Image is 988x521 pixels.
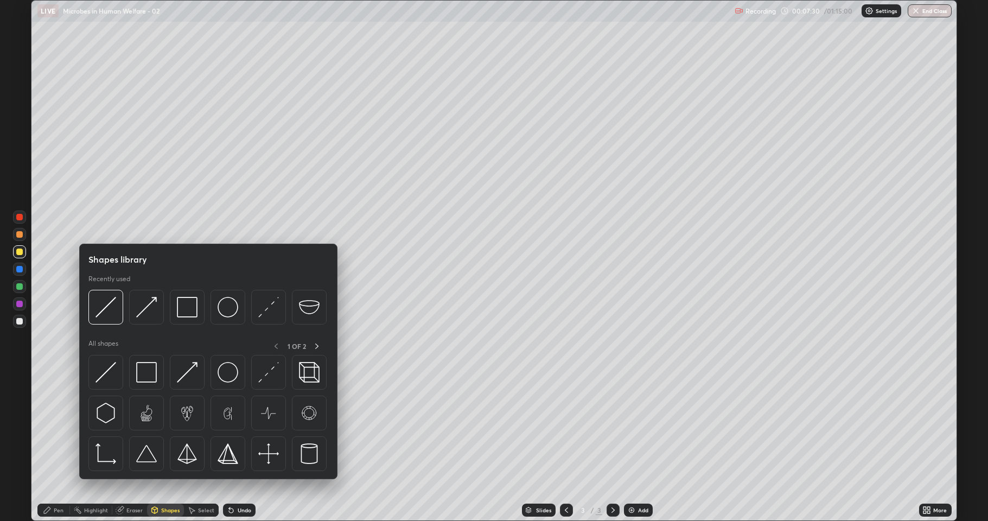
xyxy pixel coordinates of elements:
img: svg+xml;charset=utf-8,%3Csvg%20xmlns%3D%22http%3A%2F%2Fwww.w3.org%2F2000%2Fsvg%22%20width%3D%2234... [218,443,238,464]
div: / [590,507,594,513]
img: svg+xml;charset=utf-8,%3Csvg%20xmlns%3D%22http%3A%2F%2Fwww.w3.org%2F2000%2Fsvg%22%20width%3D%2228... [299,443,320,464]
div: 3 [596,505,602,515]
p: LIVE [41,7,55,15]
div: Highlight [84,507,108,513]
img: svg+xml;charset=utf-8,%3Csvg%20xmlns%3D%22http%3A%2F%2Fwww.w3.org%2F2000%2Fsvg%22%20width%3D%2230... [95,403,116,423]
h5: Shapes library [88,253,147,266]
img: svg+xml;charset=utf-8,%3Csvg%20xmlns%3D%22http%3A%2F%2Fwww.w3.org%2F2000%2Fsvg%22%20width%3D%2236... [218,362,238,383]
p: Microbes in Human Welfare - 02 [63,7,160,15]
img: svg+xml;charset=utf-8,%3Csvg%20xmlns%3D%22http%3A%2F%2Fwww.w3.org%2F2000%2Fsvg%22%20width%3D%2230... [258,362,279,383]
img: recording.375f2c34.svg [735,7,743,15]
img: class-settings-icons [865,7,874,15]
img: svg+xml;charset=utf-8,%3Csvg%20xmlns%3D%22http%3A%2F%2Fwww.w3.org%2F2000%2Fsvg%22%20width%3D%2265... [218,403,238,423]
img: svg+xml;charset=utf-8,%3Csvg%20xmlns%3D%22http%3A%2F%2Fwww.w3.org%2F2000%2Fsvg%22%20width%3D%2230... [136,297,157,317]
img: svg+xml;charset=utf-8,%3Csvg%20xmlns%3D%22http%3A%2F%2Fwww.w3.org%2F2000%2Fsvg%22%20width%3D%2233... [95,443,116,464]
div: Eraser [126,507,143,513]
img: svg+xml;charset=utf-8,%3Csvg%20xmlns%3D%22http%3A%2F%2Fwww.w3.org%2F2000%2Fsvg%22%20width%3D%2240... [258,443,279,464]
div: Shapes [161,507,180,513]
img: svg+xml;charset=utf-8,%3Csvg%20xmlns%3D%22http%3A%2F%2Fwww.w3.org%2F2000%2Fsvg%22%20width%3D%2230... [258,297,279,317]
div: Select [198,507,214,513]
div: Undo [238,507,251,513]
button: End Class [908,4,952,17]
img: svg+xml;charset=utf-8,%3Csvg%20xmlns%3D%22http%3A%2F%2Fwww.w3.org%2F2000%2Fsvg%22%20width%3D%2265... [299,403,320,423]
p: All shapes [88,339,118,353]
img: end-class-cross [911,7,920,15]
img: svg+xml;charset=utf-8,%3Csvg%20xmlns%3D%22http%3A%2F%2Fwww.w3.org%2F2000%2Fsvg%22%20width%3D%2238... [299,297,320,317]
img: svg+xml;charset=utf-8,%3Csvg%20xmlns%3D%22http%3A%2F%2Fwww.w3.org%2F2000%2Fsvg%22%20width%3D%2265... [177,403,197,423]
p: Recently used [88,275,130,283]
img: svg+xml;charset=utf-8,%3Csvg%20xmlns%3D%22http%3A%2F%2Fwww.w3.org%2F2000%2Fsvg%22%20width%3D%2236... [218,297,238,317]
img: svg+xml;charset=utf-8,%3Csvg%20xmlns%3D%22http%3A%2F%2Fwww.w3.org%2F2000%2Fsvg%22%20width%3D%2238... [136,443,157,464]
div: 3 [577,507,588,513]
p: Settings [876,8,897,14]
div: Pen [54,507,63,513]
img: add-slide-button [627,506,636,514]
div: More [933,507,947,513]
img: svg+xml;charset=utf-8,%3Csvg%20xmlns%3D%22http%3A%2F%2Fwww.w3.org%2F2000%2Fsvg%22%20width%3D%2235... [299,362,320,383]
div: Add [638,507,648,513]
img: svg+xml;charset=utf-8,%3Csvg%20xmlns%3D%22http%3A%2F%2Fwww.w3.org%2F2000%2Fsvg%22%20width%3D%2265... [136,403,157,423]
img: svg+xml;charset=utf-8,%3Csvg%20xmlns%3D%22http%3A%2F%2Fwww.w3.org%2F2000%2Fsvg%22%20width%3D%2230... [177,362,197,383]
img: svg+xml;charset=utf-8,%3Csvg%20xmlns%3D%22http%3A%2F%2Fwww.w3.org%2F2000%2Fsvg%22%20width%3D%2230... [95,362,116,383]
img: svg+xml;charset=utf-8,%3Csvg%20xmlns%3D%22http%3A%2F%2Fwww.w3.org%2F2000%2Fsvg%22%20width%3D%2265... [258,403,279,423]
img: svg+xml;charset=utf-8,%3Csvg%20xmlns%3D%22http%3A%2F%2Fwww.w3.org%2F2000%2Fsvg%22%20width%3D%2230... [95,297,116,317]
p: Recording [745,7,776,15]
img: svg+xml;charset=utf-8,%3Csvg%20xmlns%3D%22http%3A%2F%2Fwww.w3.org%2F2000%2Fsvg%22%20width%3D%2234... [136,362,157,383]
p: 1 OF 2 [288,342,306,351]
div: Slides [536,507,551,513]
img: svg+xml;charset=utf-8,%3Csvg%20xmlns%3D%22http%3A%2F%2Fwww.w3.org%2F2000%2Fsvg%22%20width%3D%2234... [177,297,197,317]
img: svg+xml;charset=utf-8,%3Csvg%20xmlns%3D%22http%3A%2F%2Fwww.w3.org%2F2000%2Fsvg%22%20width%3D%2234... [177,443,197,464]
